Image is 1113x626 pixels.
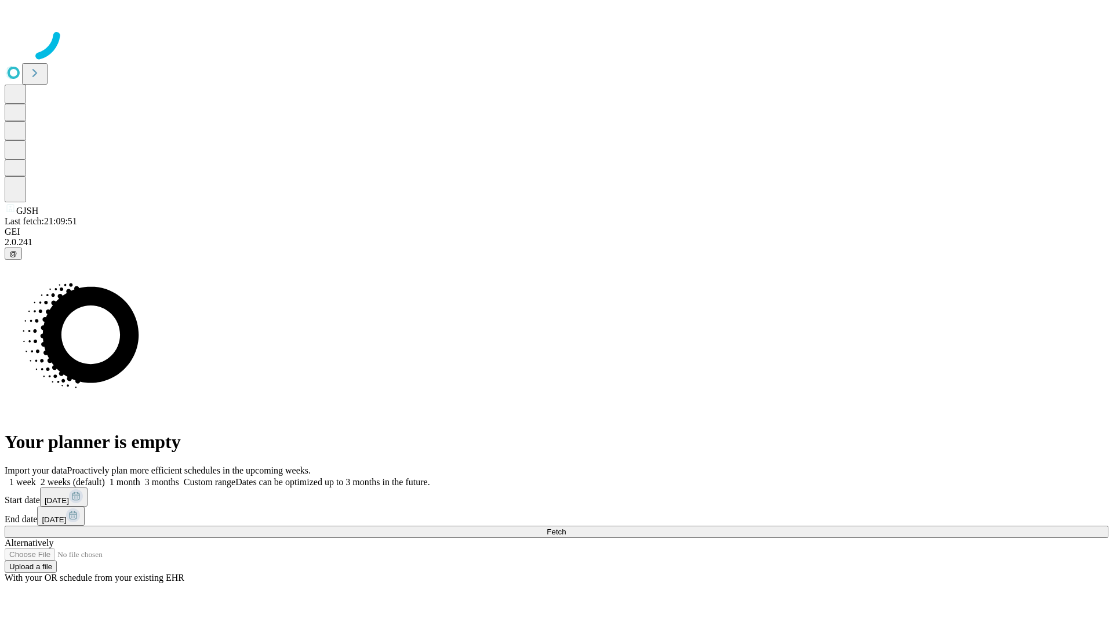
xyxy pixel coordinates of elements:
[9,477,36,487] span: 1 week
[5,431,1108,453] h1: Your planner is empty
[67,465,311,475] span: Proactively plan more efficient schedules in the upcoming weeks.
[5,573,184,583] span: With your OR schedule from your existing EHR
[45,496,69,505] span: [DATE]
[41,477,105,487] span: 2 weeks (default)
[9,249,17,258] span: @
[5,237,1108,248] div: 2.0.241
[5,216,77,226] span: Last fetch: 21:09:51
[184,477,235,487] span: Custom range
[5,487,1108,507] div: Start date
[110,477,140,487] span: 1 month
[37,507,85,526] button: [DATE]
[235,477,430,487] span: Dates can be optimized up to 3 months in the future.
[5,538,53,548] span: Alternatively
[5,526,1108,538] button: Fetch
[547,527,566,536] span: Fetch
[16,206,38,216] span: GJSH
[5,465,67,475] span: Import your data
[42,515,66,524] span: [DATE]
[5,248,22,260] button: @
[5,227,1108,237] div: GEI
[5,561,57,573] button: Upload a file
[5,507,1108,526] div: End date
[145,477,179,487] span: 3 months
[40,487,88,507] button: [DATE]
